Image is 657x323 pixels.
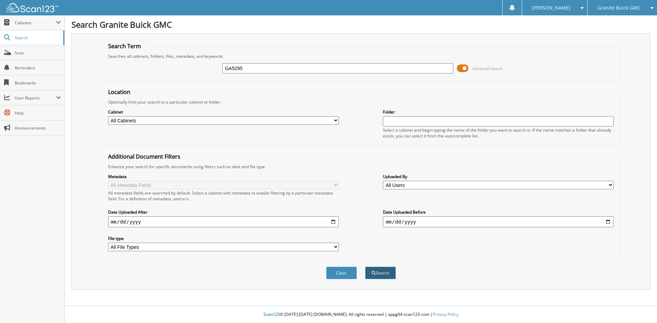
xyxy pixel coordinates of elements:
iframe: Chat Widget [623,290,657,323]
span: Help [15,110,61,116]
span: Reminders [15,65,61,71]
div: Select a cabinet and begin typing the name of the folder you want to search in. If the name match... [383,127,614,139]
div: All metadata fields are searched by default. Select a cabinet with metadata to enable filtering b... [108,190,339,202]
button: Clear [326,267,357,279]
label: Metadata [108,174,339,179]
h1: Search Granite Buick GMC [72,19,650,30]
span: User Reports [15,95,56,101]
button: Search [365,267,396,279]
span: Scan [15,50,61,56]
label: Uploaded By [383,174,614,179]
legend: Search Term [105,42,144,50]
span: Bookmarks [15,80,61,86]
div: Searches all cabinets, folders, files, metadata, and keywords [105,53,617,59]
span: [PERSON_NAME] [532,6,570,10]
span: Cabinets [15,20,56,26]
a: Privacy Policy [433,311,459,317]
a: here [180,196,189,202]
span: Granite Buick GMC [597,6,641,10]
div: Optionally limit your search to a particular cabinet or folder [105,99,617,105]
span: Advanced Search [472,66,503,71]
span: Announcements [15,125,61,131]
label: Cabinet [108,109,339,115]
img: scan123-logo-white.svg [7,3,58,12]
legend: Location [105,88,134,96]
input: start [108,216,339,227]
label: File type [108,235,339,241]
div: © [DATE]-[DATE] [DOMAIN_NAME]. All rights reserved | appg04-scan123-com | [65,306,657,323]
input: end [383,216,614,227]
label: Folder [383,109,614,115]
label: Date Uploaded After [108,209,339,215]
span: Scan123 [263,311,280,317]
legend: Additional Document Filters [105,153,184,160]
div: Enhance your search for specific documents using filters such as date and file type. [105,164,617,170]
label: Date Uploaded Before [383,209,614,215]
span: Search [15,35,60,41]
